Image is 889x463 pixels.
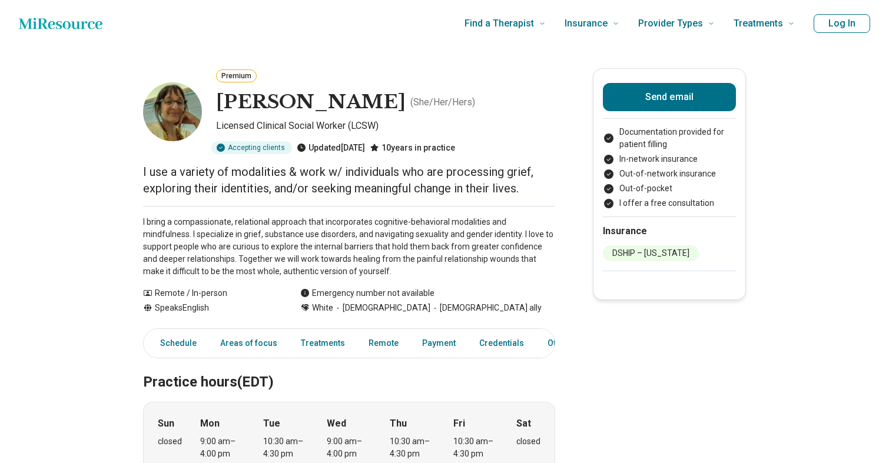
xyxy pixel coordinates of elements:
[390,417,407,431] strong: Thu
[216,119,555,136] p: Licensed Clinical Social Worker (LCSW)
[540,331,583,355] a: Other
[143,216,555,278] p: I bring a compassionate, relational approach that incorporates cognitive-behavioral modalities an...
[814,14,870,33] button: Log In
[603,126,736,209] ul: Payment options
[603,126,736,151] li: Documentation provided for patient filling
[361,331,406,355] a: Remote
[430,302,542,314] span: [DEMOGRAPHIC_DATA] ally
[603,197,736,209] li: I offer a free consultation
[370,141,455,154] div: 10 years in practice
[19,12,102,35] a: Home page
[143,164,555,196] p: I use a variety of modalities & work w/ individuals who are processing grief, exploring their ide...
[216,69,257,82] button: Premium
[211,141,292,154] div: Accepting clients
[200,435,246,460] div: 9:00 am – 4:00 pm
[603,182,736,195] li: Out-of-pocket
[143,344,555,392] h2: Practice hours (EDT)
[603,168,736,180] li: Out-of-network insurance
[158,417,174,431] strong: Sun
[410,95,475,109] p: ( She/Her/Hers )
[516,435,540,448] div: closed
[453,417,465,431] strong: Fri
[453,435,499,460] div: 10:30 am – 4:30 pm
[603,245,699,261] li: DSHIP – [US_STATE]
[603,83,736,111] button: Send email
[516,417,531,431] strong: Sat
[415,331,463,355] a: Payment
[312,302,333,314] span: White
[263,435,309,460] div: 10:30 am – 4:30 pm
[300,287,434,299] div: Emergency number not available
[603,153,736,165] li: In-network insurance
[565,15,608,32] span: Insurance
[638,15,703,32] span: Provider Types
[146,331,204,355] a: Schedule
[472,331,531,355] a: Credentials
[327,435,372,460] div: 9:00 am – 4:00 pm
[143,82,202,141] img: Christine Houghton, Licensed Clinical Social Worker (LCSW)
[333,302,430,314] span: [DEMOGRAPHIC_DATA]
[200,417,220,431] strong: Mon
[294,331,352,355] a: Treatments
[158,435,182,448] div: closed
[143,302,277,314] div: Speaks English
[297,141,365,154] div: Updated [DATE]
[263,417,280,431] strong: Tue
[327,417,346,431] strong: Wed
[734,15,783,32] span: Treatments
[216,90,406,115] h1: [PERSON_NAME]
[390,435,435,460] div: 10:30 am – 4:30 pm
[603,224,736,238] h2: Insurance
[465,15,534,32] span: Find a Therapist
[143,287,277,299] div: Remote / In-person
[213,331,284,355] a: Areas of focus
